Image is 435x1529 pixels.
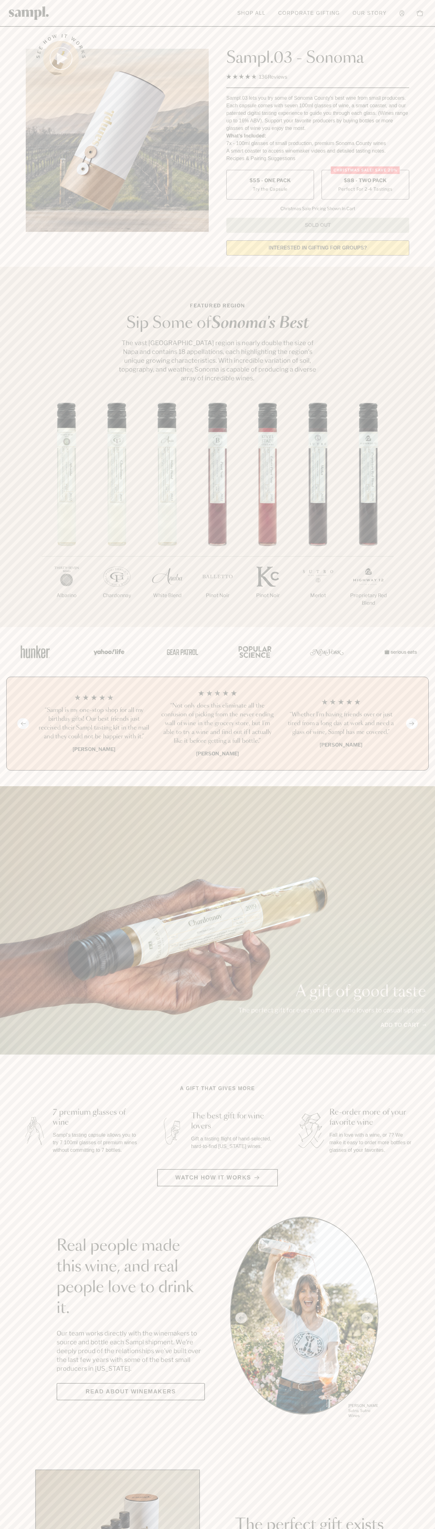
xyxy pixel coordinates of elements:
em: Sonoma's Best [211,316,309,331]
h3: Re-order more of your favorite wine [329,1107,415,1128]
a: Corporate Gifting [275,6,343,20]
button: Next slide [406,718,418,729]
img: Sampl logo [9,6,49,20]
p: The vast [GEOGRAPHIC_DATA] region is nearly double the size of Napa and contains 18 appellations,... [117,339,318,383]
p: White Blend [142,592,192,599]
li: A smart coaster to access winemaker videos and detailed tasting notes. [226,147,409,155]
p: Pinot Noir [243,592,293,599]
h2: Real people made this wine, and real people love to drink it. [57,1236,205,1319]
small: Try the Capsule [253,186,288,192]
p: Fall in love with a wine, or 7? We make it easy to order more bottles or glasses of your favorites. [329,1131,415,1154]
button: See how it works [43,41,79,76]
b: [PERSON_NAME] [196,751,239,757]
p: [PERSON_NAME] Sutro, Sutro Wines [348,1403,378,1418]
img: Artboard_3_0b291449-6e8c-4d07-b2c2-3f3601a19cd1_x450.png [308,638,346,665]
img: Artboard_7_5b34974b-f019-449e-91fb-745f8d0877ee_x450.png [381,638,419,665]
p: Gift a tasting flight of hand-selected, hard-to-find [US_STATE] wines. [191,1135,277,1150]
img: Artboard_5_7fdae55a-36fd-43f7-8bfd-f74a06a2878e_x450.png [162,638,200,665]
span: 136 [259,74,268,80]
img: Artboard_1_c8cd28af-0030-4af1-819c-248e302c7f06_x450.png [16,638,54,665]
small: Perfect For 2-4 Tastings [338,186,392,192]
h2: Sip Some of [117,316,318,331]
b: [PERSON_NAME] [320,742,362,748]
div: slide 1 [230,1217,378,1419]
p: Chardonnay [92,592,142,599]
h3: “Sampl is my one-stop shop for all my birthday gifts! Our best friends just received their Sampl ... [37,706,151,741]
li: 1 / 7 [41,403,92,619]
h2: A gift that gives more [180,1085,255,1092]
a: Shop All [234,6,269,20]
p: A gift of good taste [238,984,426,1000]
b: [PERSON_NAME] [73,746,115,752]
li: 5 / 7 [243,403,293,619]
li: 4 / 7 [192,403,243,619]
li: Recipes & Pairing Suggestions [226,155,409,162]
h3: 7 premium glasses of wine [53,1107,138,1128]
a: Add to cart [380,1021,426,1029]
div: 136Reviews [226,73,287,81]
span: $88 - Two Pack [344,177,387,184]
p: Proprietary Red Blend [343,592,394,607]
button: Watch how it works [157,1169,278,1186]
li: 2 / 7 [92,403,142,619]
li: 1 / 4 [37,690,151,758]
p: Featured Region [117,302,318,310]
p: Sampl's tasting capsule allows you to try 7 100ml glasses of premium wines without committing to ... [53,1131,138,1154]
li: 2 / 4 [161,690,274,758]
img: Artboard_4_28b4d326-c26e-48f9-9c80-911f17d6414e_x450.png [235,638,273,665]
h1: Sampl.03 - Sonoma [226,49,409,68]
strong: What’s Included: [226,133,266,138]
li: 7 / 7 [343,403,394,627]
img: Artboard_6_04f9a106-072f-468a-bdd7-f11783b05722_x450.png [89,638,127,665]
a: Read about Winemakers [57,1383,205,1400]
a: Our Story [350,6,390,20]
button: Sold Out [226,218,409,233]
p: Our team works directly with the winemakers to source and bottle each Sampl shipment. We’re deepl... [57,1329,205,1373]
h3: “Not only does this eliminate all the confusion of picking from the never ending wall of wine in ... [161,702,274,746]
li: 3 / 4 [284,690,398,758]
p: The perfect gift for everyone from wine lovers to casual sippers. [238,1006,426,1015]
h3: The best gift for wine lovers [191,1111,277,1131]
li: 3 / 7 [142,403,192,619]
span: Reviews [268,74,287,80]
p: Pinot Noir [192,592,243,599]
h3: “Whether I'm having friends over or just tired from a long day at work and need a glass of wine, ... [284,710,398,737]
li: Christmas Sale Pricing Shown In Cart [277,206,358,211]
li: 6 / 7 [293,403,343,619]
li: 7x - 100ml glasses of small production, premium Sonoma County wines [226,140,409,147]
span: $55 - One Pack [250,177,291,184]
p: Merlot [293,592,343,599]
div: Christmas SALE! Save 20% [331,166,400,174]
p: Albarino [41,592,92,599]
ul: carousel [230,1217,378,1419]
img: Sampl.03 - Sonoma [26,49,209,232]
div: Sampl.03 lets you try some of Sonoma County's best wine from small producers. Each capsule comes ... [226,94,409,132]
button: Previous slide [17,718,29,729]
a: interested in gifting for groups? [226,240,409,255]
